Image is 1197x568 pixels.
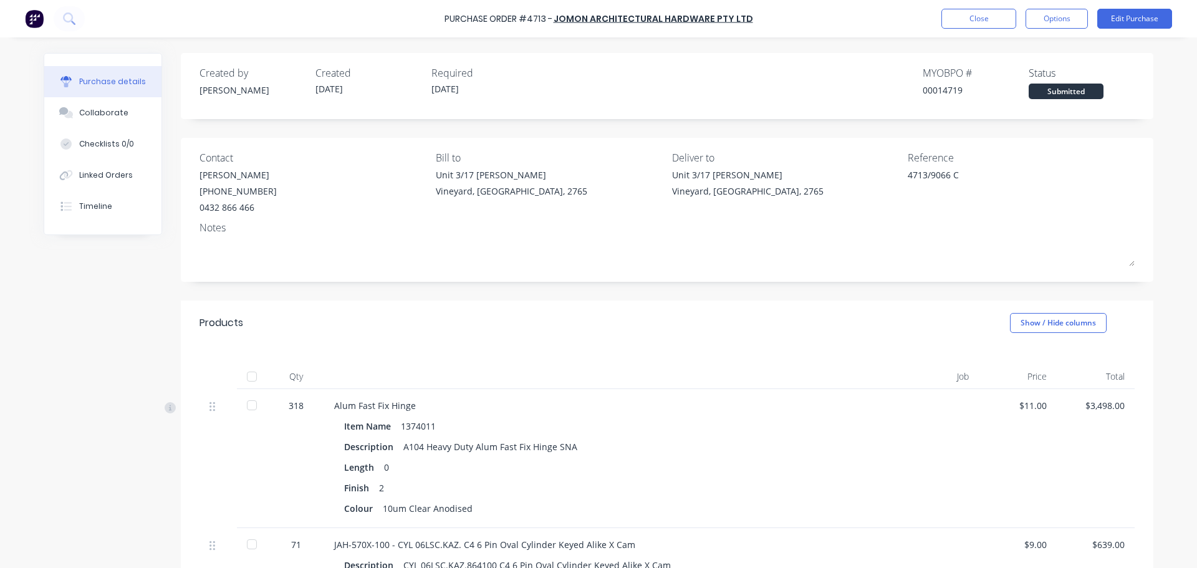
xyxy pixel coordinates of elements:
div: Submitted [1029,84,1103,99]
div: Checklists 0/0 [79,138,134,150]
div: [PERSON_NAME] [199,168,277,181]
div: Unit 3/17 [PERSON_NAME] [436,168,587,181]
div: 318 [278,399,314,412]
div: 0432 866 466 [199,201,277,214]
div: Purchase details [79,76,146,87]
a: Jomon Architectural Hardware Pty Ltd [554,12,753,25]
div: [PHONE_NUMBER] [199,185,277,198]
div: $3,498.00 [1067,399,1125,412]
img: Factory [25,9,44,28]
div: Total [1057,364,1135,389]
button: Timeline [44,191,161,222]
div: 71 [278,538,314,551]
div: A104 Heavy Duty Alum Fast Fix Hinge SNA [403,438,577,456]
div: Price [979,364,1057,389]
div: [PERSON_NAME] [199,84,305,97]
div: Created [315,65,421,80]
div: $9.00 [989,538,1047,551]
div: Bill to [436,150,663,165]
div: Reference [908,150,1135,165]
div: Vineyard, [GEOGRAPHIC_DATA], 2765 [436,185,587,198]
button: Purchase details [44,66,161,97]
div: Deliver to [672,150,899,165]
div: Created by [199,65,305,80]
div: Job [885,364,979,389]
div: Collaborate [79,107,128,118]
div: Products [199,315,243,330]
div: Required [431,65,537,80]
div: Purchase Order #4713 - [445,12,552,26]
div: MYOB PO # [923,65,1029,80]
button: Show / Hide columns [1010,313,1107,333]
button: Edit Purchase [1097,9,1172,29]
div: Colour [344,499,383,517]
div: 0 [384,458,389,476]
div: 2 [379,479,384,497]
button: Linked Orders [44,160,161,191]
div: Vineyard, [GEOGRAPHIC_DATA], 2765 [672,185,824,198]
div: Length [344,458,384,476]
div: Timeline [79,201,112,212]
div: Description [344,438,403,456]
div: 1374011 [401,417,436,435]
textarea: 4713/9066 C [908,168,1064,196]
div: 10um Clear Anodised [383,499,473,517]
div: $639.00 [1067,538,1125,551]
div: JAH-570X-100 - CYL 06LSC.KAZ. C4 6 Pin Oval Cylinder Keyed Alike X Cam [334,538,875,551]
div: Status [1029,65,1135,80]
div: 00014719 [923,84,1029,97]
div: Notes [199,220,1135,235]
button: Collaborate [44,97,161,128]
button: Options [1026,9,1088,29]
div: Qty [268,364,324,389]
button: Close [941,9,1016,29]
div: Finish [344,479,379,497]
div: Contact [199,150,426,165]
div: Unit 3/17 [PERSON_NAME] [672,168,824,181]
div: $11.00 [989,399,1047,412]
div: Alum Fast Fix Hinge [334,399,875,412]
div: Linked Orders [79,170,133,181]
button: Checklists 0/0 [44,128,161,160]
div: Item Name [344,417,401,435]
